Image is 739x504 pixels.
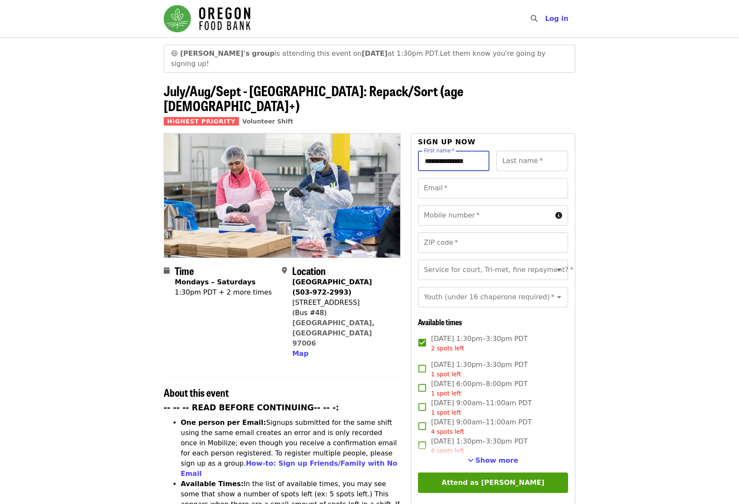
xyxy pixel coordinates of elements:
i: map-marker-alt icon [282,266,287,275]
button: Attend as [PERSON_NAME] [418,472,568,493]
button: See more timeslots [468,455,518,466]
span: 4 spots left [431,428,464,435]
strong: One person per Email: [181,418,266,427]
div: [STREET_ADDRESS] [292,298,393,308]
i: circle-info icon [555,212,562,220]
a: How-to: Sign up Friends/Family with No Email [181,459,398,478]
span: [DATE] 6:00pm–8:00pm PDT [431,379,528,398]
label: First name [424,148,455,153]
span: Highest Priority [164,117,239,126]
strong: [GEOGRAPHIC_DATA] (503-972-2993) [292,278,372,296]
button: Log in [538,10,575,27]
strong: Available Times: [181,480,244,488]
input: ZIP code [418,232,568,253]
input: Search [543,9,549,29]
span: Map [292,349,308,358]
i: calendar icon [164,266,170,275]
img: Oregon Food Bank - Home [164,5,250,32]
strong: -- -- -- READ BEFORE CONTINUING-- -- -: [164,403,339,412]
input: First name [418,151,490,171]
input: Email [418,178,568,198]
span: [DATE] 1:30pm–3:30pm PDT [431,436,528,455]
span: 6 spots left [431,447,464,454]
strong: [DATE] [362,49,388,57]
button: Open [553,291,565,303]
strong: Mondays – Saturdays [175,278,256,286]
span: is attending this event on at 1:30pm PDT. [180,49,440,57]
input: Mobile number [418,205,552,226]
button: Open [553,264,565,276]
span: [DATE] 1:30pm–3:30pm PDT [431,334,528,353]
span: 2 spots left [431,345,464,352]
span: July/Aug/Sept - [GEOGRAPHIC_DATA]: Repack/Sort (age [DEMOGRAPHIC_DATA]+) [164,80,463,115]
span: [DATE] 9:00am–11:00am PDT [431,417,532,436]
img: July/Aug/Sept - Beaverton: Repack/Sort (age 10+) organized by Oregon Food Bank [164,134,400,257]
span: Sign up now [418,138,476,146]
span: Available times [418,316,462,327]
span: [DATE] 1:30pm–3:30pm PDT [431,360,528,379]
span: Show more [475,456,518,464]
span: [DATE] 9:00am–11:00am PDT [431,398,532,417]
strong: [PERSON_NAME]'s group [180,49,275,57]
span: 1 spot left [431,390,461,397]
div: 1:30pm PDT + 2 more times [175,287,272,298]
span: About this event [164,385,229,400]
a: Volunteer Shift [242,118,293,125]
div: (Bus #48) [292,308,393,318]
span: 1 spot left [431,409,461,416]
span: 1 spot left [431,371,461,378]
button: Map [292,349,308,359]
li: Signups submitted for the same shift using the same email creates an error and is only recorded o... [181,418,401,479]
span: Location [292,263,326,278]
i: search icon [531,14,537,23]
span: grinning face emoji [171,49,178,57]
a: [GEOGRAPHIC_DATA], [GEOGRAPHIC_DATA] 97006 [292,319,375,347]
span: Time [175,263,194,278]
span: Log in [545,14,568,23]
input: Last name [496,151,568,171]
